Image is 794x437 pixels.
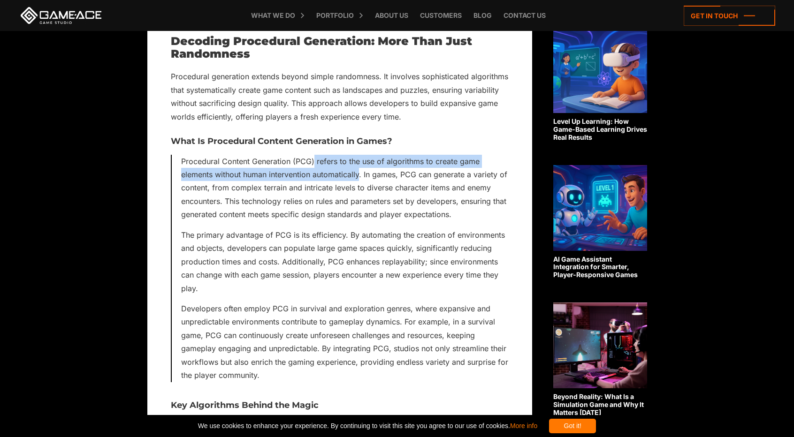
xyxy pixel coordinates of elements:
p: Procedural generation extends beyond simple randomness. It involves sophisticated algorithms that... [171,70,509,123]
a: AI Game Assistant Integration for Smarter, Player-Responsive Games [553,165,647,279]
a: Level Up Learning: How Game-Based Learning Drives Real Results [553,27,647,141]
a: Get in touch [684,6,775,26]
p: Procedural Content Generation (PCG) refers to the use of algorithms to create game elements witho... [181,155,509,221]
div: Got it! [549,419,596,433]
h3: What Is Procedural Content Generation in Games? [171,137,509,146]
p: Developers often employ PCG in survival and exploration genres, where expansive and unpredictable... [181,302,509,382]
span: We use cookies to enhance your experience. By continuing to visit this site you agree to our use ... [198,419,537,433]
p: The primary advantage of PCG is its efficiency. By automating the creation of environments and ob... [181,228,509,295]
img: Related [553,165,647,251]
h3: Key Algorithms Behind the Magic [171,401,509,410]
a: More info [510,422,537,429]
h2: Decoding Procedural Generation: More Than Just Randomness [171,35,509,60]
img: Related [553,302,647,388]
img: Related [553,27,647,113]
a: Beyond Reality: What Is a Simulation Game and Why It Matters [DATE] [553,302,647,416]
